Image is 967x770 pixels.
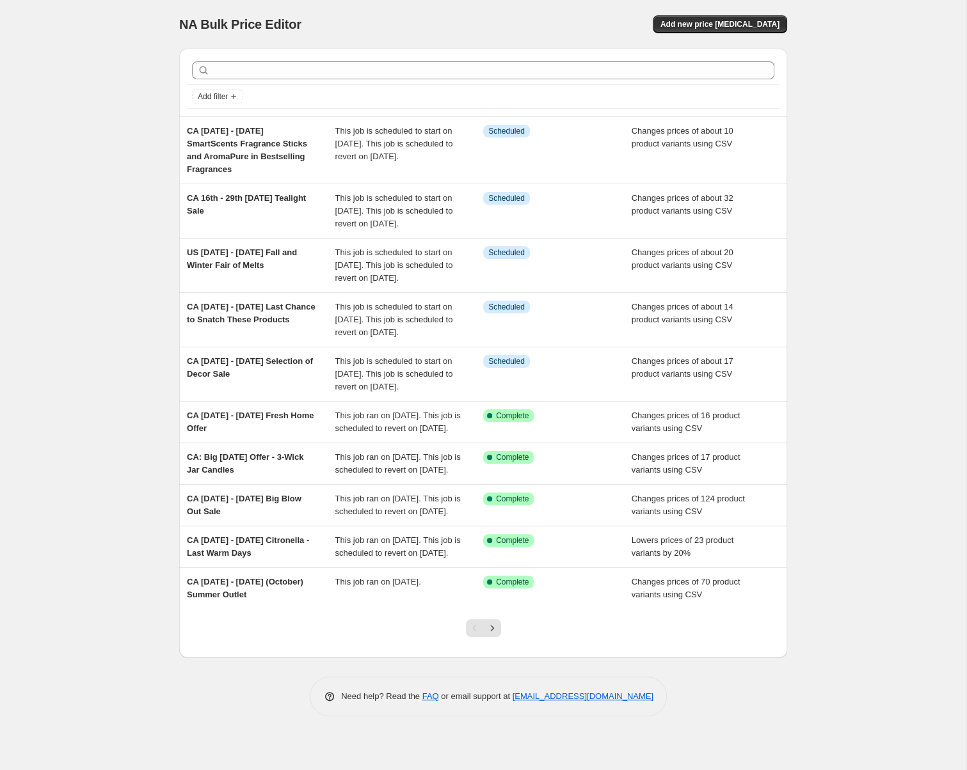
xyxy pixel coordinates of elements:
[488,247,525,258] span: Scheduled
[632,302,733,324] span: Changes prices of about 14 product variants using CSV
[341,691,422,701] span: Need help? Read the
[660,19,779,29] span: Add new price [MEDICAL_DATA]
[632,535,734,558] span: Lowers prices of 23 product variants by 20%
[653,15,787,33] button: Add new price [MEDICAL_DATA]
[632,577,740,599] span: Changes prices of 70 product variants using CSV
[187,452,303,475] span: CA: Big [DATE] Offer - 3-Wick Jar Candles
[198,91,228,102] span: Add filter
[187,535,309,558] span: CA [DATE] - [DATE] Citronella - Last Warm Days
[496,494,529,504] span: Complete
[335,577,421,586] span: This job ran on [DATE].
[496,535,529,546] span: Complete
[335,535,461,558] span: This job ran on [DATE]. This job is scheduled to revert on [DATE].
[187,411,314,433] span: CA [DATE] - [DATE] Fresh Home Offer
[187,577,303,599] span: CA [DATE] - [DATE] (October) Summer Outlet
[466,619,501,637] nav: Pagination
[335,494,461,516] span: This job ran on [DATE]. This job is scheduled to revert on [DATE].
[187,126,307,174] span: CA [DATE] - [DATE] SmartScents Fragrance Sticks and AromaPure in Bestselling Fragrances
[335,302,453,337] span: This job is scheduled to start on [DATE]. This job is scheduled to revert on [DATE].
[187,193,306,216] span: CA 16th - 29th [DATE] Tealight Sale
[335,411,461,433] span: This job ran on [DATE]. This job is scheduled to revert on [DATE].
[422,691,439,701] a: FAQ
[483,619,501,637] button: Next
[496,411,529,421] span: Complete
[488,193,525,203] span: Scheduled
[439,691,513,701] span: or email support at
[632,356,733,379] span: Changes prices of about 17 product variants using CSV
[496,577,529,587] span: Complete
[187,494,301,516] span: CA [DATE] - [DATE] Big Blow Out Sale
[632,452,740,475] span: Changes prices of 17 product variants using CSV
[488,126,525,136] span: Scheduled
[335,356,453,391] span: This job is scheduled to start on [DATE]. This job is scheduled to revert on [DATE].
[632,494,745,516] span: Changes prices of 124 product variants using CSV
[335,126,453,161] span: This job is scheduled to start on [DATE]. This job is scheduled to revert on [DATE].
[632,126,733,148] span: Changes prices of about 10 product variants using CSV
[632,247,733,270] span: Changes prices of about 20 product variants using CSV
[488,356,525,366] span: Scheduled
[513,691,653,701] a: [EMAIL_ADDRESS][DOMAIN_NAME]
[335,452,461,475] span: This job ran on [DATE]. This job is scheduled to revert on [DATE].
[187,356,313,379] span: CA [DATE] - [DATE] Selection of Decor Sale
[335,247,453,283] span: This job is scheduled to start on [DATE]. This job is scheduled to revert on [DATE].
[187,247,297,270] span: US [DATE] - [DATE] Fall and Winter Fair of Melts
[192,89,243,104] button: Add filter
[187,302,316,324] span: CA [DATE] - [DATE] Last Chance to Snatch These Products
[496,452,529,462] span: Complete
[632,193,733,216] span: Changes prices of about 32 product variants using CSV
[179,17,301,31] span: NA Bulk Price Editor
[335,193,453,228] span: This job is scheduled to start on [DATE]. This job is scheduled to revert on [DATE].
[488,302,525,312] span: Scheduled
[632,411,740,433] span: Changes prices of 16 product variants using CSV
